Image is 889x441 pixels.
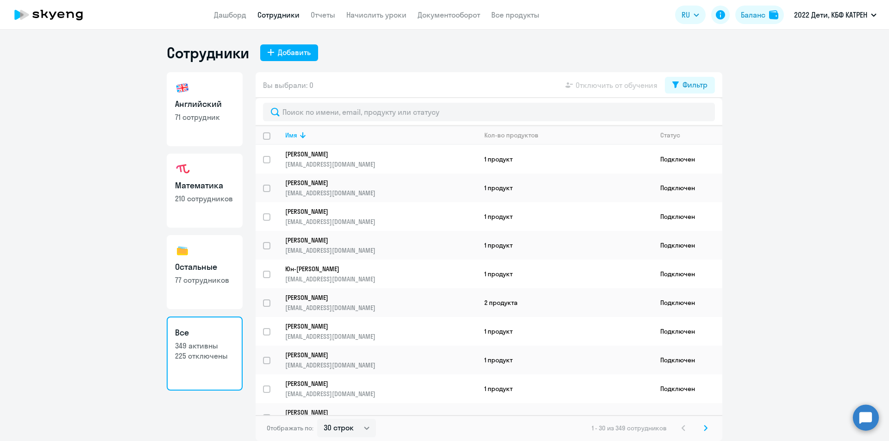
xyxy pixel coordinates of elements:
[653,403,722,432] td: Подключен
[285,179,476,197] a: [PERSON_NAME][EMAIL_ADDRESS][DOMAIN_NAME]
[592,424,667,432] span: 1 - 30 из 349 сотрудников
[653,288,722,317] td: Подключен
[491,10,539,19] a: Все продукты
[794,9,867,20] p: 2022 Дети, КБФ КАТРЕН
[285,265,476,283] a: Юн-[PERSON_NAME][EMAIL_ADDRESS][DOMAIN_NAME]
[653,317,722,346] td: Подключен
[260,44,318,61] button: Добавить
[682,79,707,90] div: Фильтр
[311,10,335,19] a: Отчеты
[477,174,653,202] td: 1 продукт
[175,180,234,192] h3: Математика
[285,293,476,312] a: [PERSON_NAME][EMAIL_ADDRESS][DOMAIN_NAME]
[653,231,722,260] td: Подключен
[257,10,300,19] a: Сотрудники
[267,424,313,432] span: Отображать по:
[175,327,234,339] h3: Все
[285,150,464,158] p: [PERSON_NAME]
[653,260,722,288] td: Подключен
[285,322,464,330] p: [PERSON_NAME]
[175,275,234,285] p: 77 сотрудников
[285,379,464,388] p: [PERSON_NAME]
[285,207,464,216] p: [PERSON_NAME]
[285,131,297,139] div: Имя
[175,193,234,204] p: 210 сотрудников
[789,4,881,26] button: 2022 Дети, КБФ КАТРЕН
[285,275,476,283] p: [EMAIL_ADDRESS][DOMAIN_NAME]
[167,154,243,228] a: Математика210 сотрудников
[653,374,722,403] td: Подключен
[660,131,722,139] div: Статус
[741,9,765,20] div: Баланс
[285,332,476,341] p: [EMAIL_ADDRESS][DOMAIN_NAME]
[769,10,778,19] img: balance
[263,103,715,121] input: Поиск по имени, email, продукту или статусу
[285,361,476,369] p: [EMAIL_ADDRESS][DOMAIN_NAME]
[285,379,476,398] a: [PERSON_NAME][EMAIL_ADDRESS][DOMAIN_NAME]
[175,341,234,351] p: 349 активны
[285,179,464,187] p: [PERSON_NAME]
[682,9,690,20] span: RU
[285,390,476,398] p: [EMAIL_ADDRESS][DOMAIN_NAME]
[285,246,476,255] p: [EMAIL_ADDRESS][DOMAIN_NAME]
[285,304,476,312] p: [EMAIL_ADDRESS][DOMAIN_NAME]
[285,207,476,226] a: [PERSON_NAME][EMAIL_ADDRESS][DOMAIN_NAME]
[484,131,538,139] div: Кол-во продуктов
[167,235,243,309] a: Остальные77 сотрудников
[477,346,653,374] td: 1 продукт
[477,260,653,288] td: 1 продукт
[175,243,190,258] img: others
[285,408,464,416] p: [PERSON_NAME]
[285,236,476,255] a: [PERSON_NAME][EMAIL_ADDRESS][DOMAIN_NAME]
[175,261,234,273] h3: Остальные
[477,231,653,260] td: 1 продукт
[285,322,476,341] a: [PERSON_NAME][EMAIL_ADDRESS][DOMAIN_NAME]
[660,131,680,139] div: Статус
[285,236,464,244] p: [PERSON_NAME]
[167,43,249,62] h1: Сотрудники
[477,202,653,231] td: 1 продукт
[263,80,313,91] span: Вы выбрали: 0
[653,145,722,174] td: Подключен
[346,10,407,19] a: Начислить уроки
[653,174,722,202] td: Подключен
[477,374,653,403] td: 1 продукт
[167,317,243,391] a: Все349 активны225 отключены
[285,408,476,427] a: [PERSON_NAME][EMAIL_ADDRESS][DOMAIN_NAME]
[278,47,311,58] div: Добавить
[484,131,652,139] div: Кол-во продуктов
[285,189,476,197] p: [EMAIL_ADDRESS][DOMAIN_NAME]
[665,77,715,93] button: Фильтр
[285,160,476,168] p: [EMAIL_ADDRESS][DOMAIN_NAME]
[175,98,234,110] h3: Английский
[285,265,464,273] p: Юн-[PERSON_NAME]
[675,6,706,24] button: RU
[175,162,190,177] img: math
[477,317,653,346] td: 1 продукт
[285,131,476,139] div: Имя
[653,346,722,374] td: Подключен
[285,293,464,302] p: [PERSON_NAME]
[167,72,243,146] a: Английский71 сотрудник
[175,112,234,122] p: 71 сотрудник
[214,10,246,19] a: Дашборд
[477,145,653,174] td: 1 продукт
[653,202,722,231] td: Подключен
[735,6,784,24] button: Балансbalance
[175,81,190,95] img: english
[418,10,480,19] a: Документооборот
[285,351,476,369] a: [PERSON_NAME][EMAIL_ADDRESS][DOMAIN_NAME]
[285,150,476,168] a: [PERSON_NAME][EMAIL_ADDRESS][DOMAIN_NAME]
[477,403,653,432] td: 1 продукт
[285,217,476,226] p: [EMAIL_ADDRESS][DOMAIN_NAME]
[285,351,464,359] p: [PERSON_NAME]
[175,351,234,361] p: 225 отключены
[477,288,653,317] td: 2 продукта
